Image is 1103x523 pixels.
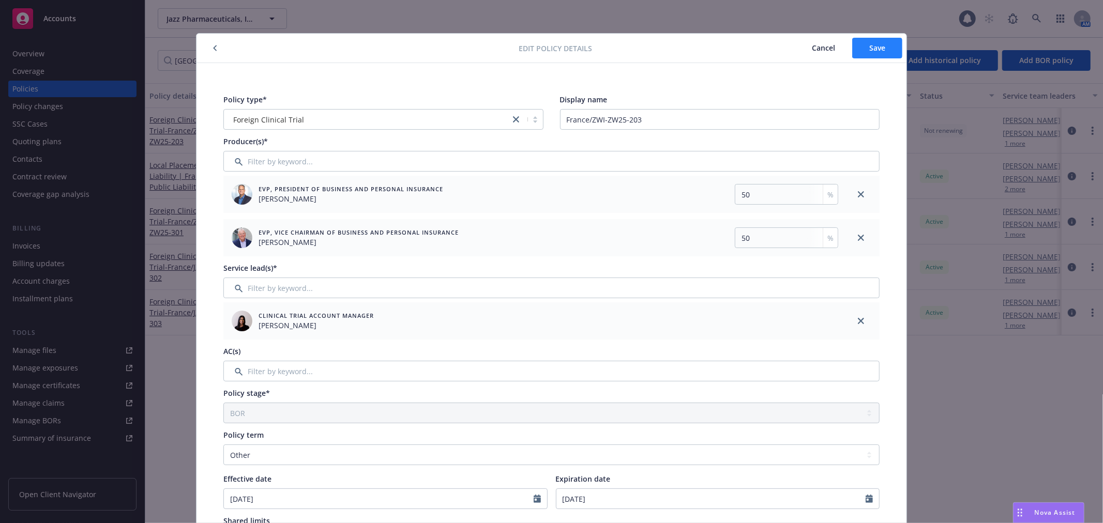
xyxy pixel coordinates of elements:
[223,361,880,381] input: Filter by keyword...
[869,43,885,53] span: Save
[534,495,541,503] svg: Calendar
[795,38,852,58] button: Cancel
[223,278,880,298] input: Filter by keyword...
[855,232,867,244] a: close
[223,151,880,172] input: Filter by keyword...
[223,346,240,356] span: AC(s)
[259,228,459,237] span: EVP, Vice Chairman of Business and Personal Insurance
[1014,503,1026,522] div: Drag to move
[855,188,867,201] a: close
[827,233,834,243] span: %
[866,495,873,503] svg: Calendar
[223,430,264,440] span: Policy term
[510,113,522,126] a: close
[259,311,374,320] span: Clinical Trial Account Manager
[855,315,867,327] a: close
[224,489,534,509] input: MM/DD/YYYY
[259,184,443,193] span: EVP, President of Business and Personal Insurance
[519,43,593,54] span: Edit policy details
[1035,508,1076,517] span: Nova Assist
[827,189,834,200] span: %
[232,311,252,331] img: employee photo
[223,95,267,104] span: Policy type*
[223,263,277,273] span: Service lead(s)*
[223,474,271,484] span: Effective date
[223,388,270,398] span: Policy stage*
[232,184,252,205] img: employee photo
[1013,502,1084,523] button: Nova Assist
[223,136,268,146] span: Producer(s)*
[259,320,374,331] span: [PERSON_NAME]
[556,474,611,484] span: Expiration date
[259,193,443,204] span: [PERSON_NAME]
[812,43,835,53] span: Cancel
[229,114,505,125] span: Foreign Clinical Trial
[556,489,866,509] input: MM/DD/YYYY
[560,95,608,104] span: Display name
[232,227,252,248] img: employee photo
[259,237,459,248] span: [PERSON_NAME]
[233,114,304,125] span: Foreign Clinical Trial
[852,38,902,58] button: Save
